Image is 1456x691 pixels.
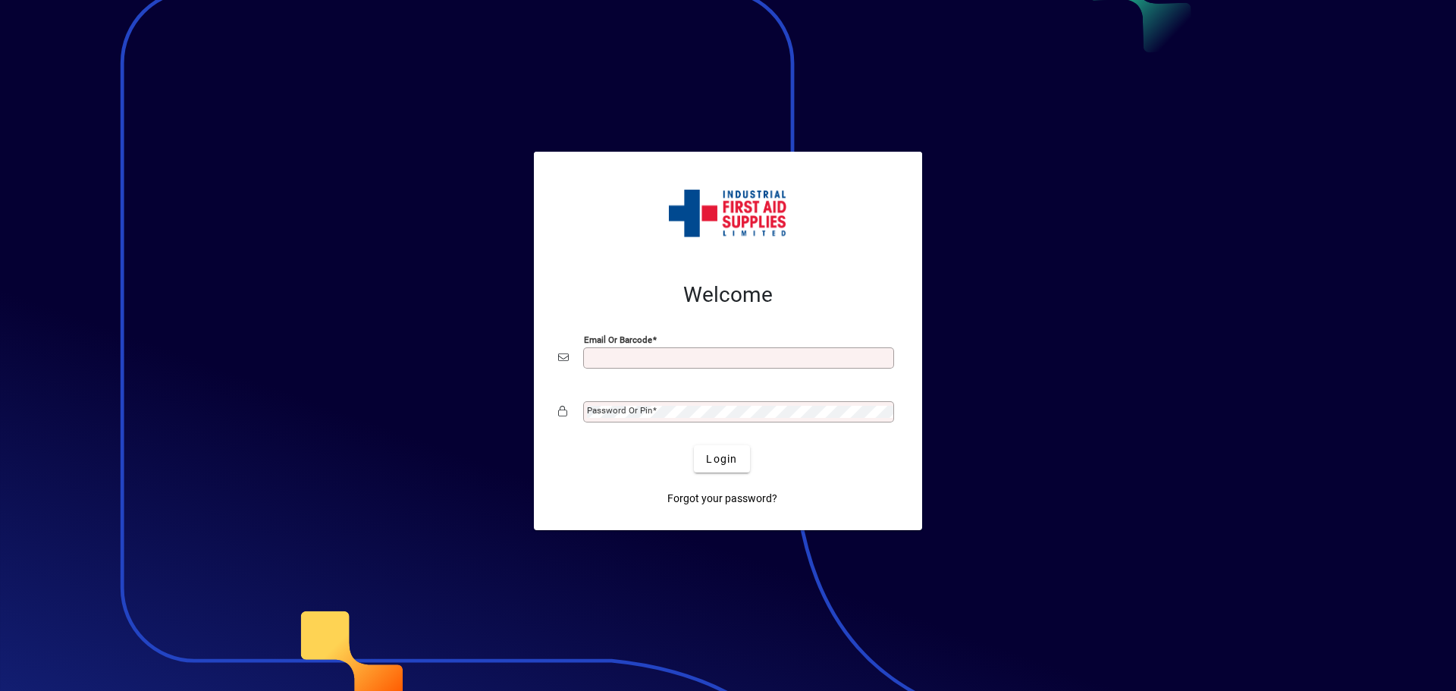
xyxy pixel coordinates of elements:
mat-label: Password or Pin [587,405,652,416]
mat-label: Email or Barcode [584,335,652,345]
button: Login [694,445,749,473]
span: Login [706,451,737,467]
h2: Welcome [558,282,898,308]
span: Forgot your password? [667,491,777,507]
a: Forgot your password? [661,485,783,512]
